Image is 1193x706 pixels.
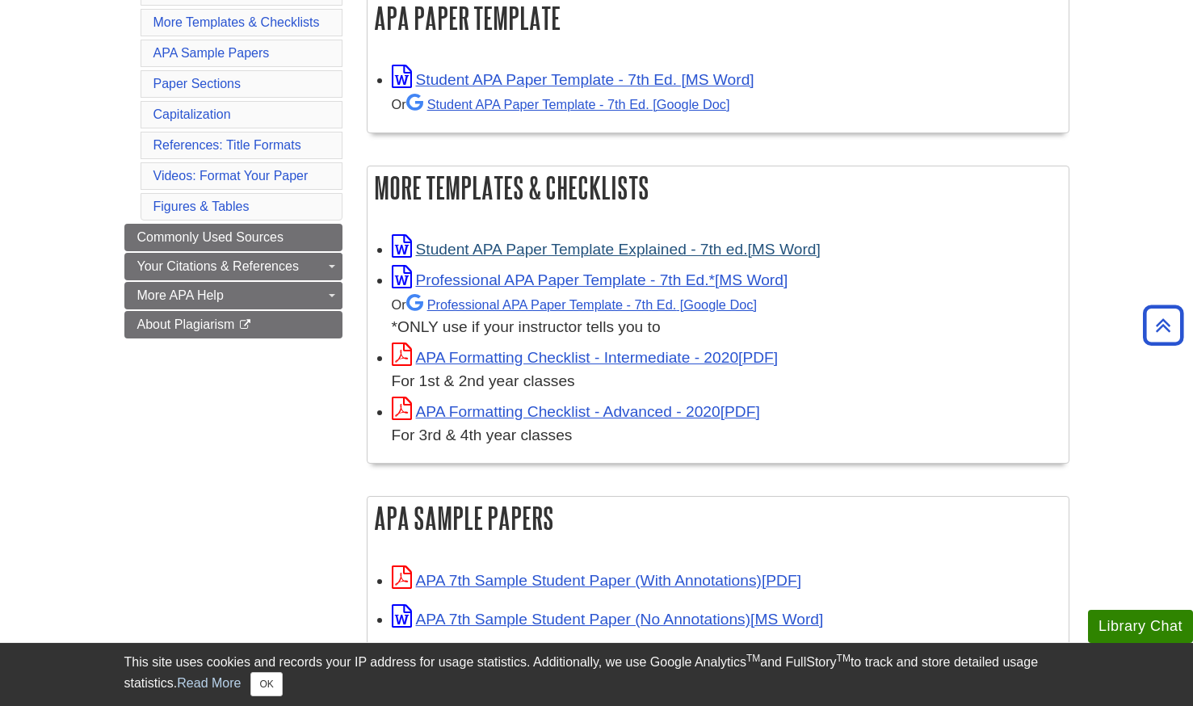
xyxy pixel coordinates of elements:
a: Link opens in new window [392,572,801,589]
i: This link opens in a new window [238,320,252,330]
div: This site uses cookies and records your IP address for usage statistics. Additionally, we use Goo... [124,653,1069,696]
a: Link opens in new window [392,611,824,628]
a: About Plagiarism [124,311,342,338]
div: For 1st & 2nd year classes [392,370,1061,393]
a: Capitalization [153,107,231,121]
a: Back to Top [1137,314,1189,336]
a: Professional APA Paper Template - 7th Ed. [406,297,757,312]
small: Or [392,97,730,111]
a: Student APA Paper Template - 7th Ed. [Google Doc] [406,97,730,111]
a: Link opens in new window [392,271,788,288]
small: Or [392,297,757,312]
a: Link opens in new window [392,241,821,258]
a: More APA Help [124,282,342,309]
div: *ONLY use if your instructor tells you to [392,292,1061,340]
a: Videos: Format Your Paper [153,169,309,183]
a: References: Title Formats [153,138,301,152]
h2: More Templates & Checklists [368,166,1069,209]
div: For 3rd & 4th year classes [392,424,1061,448]
span: Your Citations & References [137,259,299,273]
a: Link opens in new window [392,349,779,366]
a: Link opens in new window [392,71,754,88]
span: Commonly Used Sources [137,230,284,244]
button: Close [250,672,282,696]
button: Library Chat [1088,610,1193,643]
span: About Plagiarism [137,317,235,331]
a: Your Citations & References [124,253,342,280]
h2: APA Sample Papers [368,497,1069,540]
sup: TM [746,653,760,664]
a: APA Sample Papers [153,46,270,60]
sup: TM [837,653,851,664]
a: More Templates & Checklists [153,15,320,29]
a: Read More [177,676,241,690]
span: More APA Help [137,288,224,302]
a: Link opens in new window [392,403,760,420]
a: Paper Sections [153,77,242,90]
a: Figures & Tables [153,200,250,213]
a: Commonly Used Sources [124,224,342,251]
